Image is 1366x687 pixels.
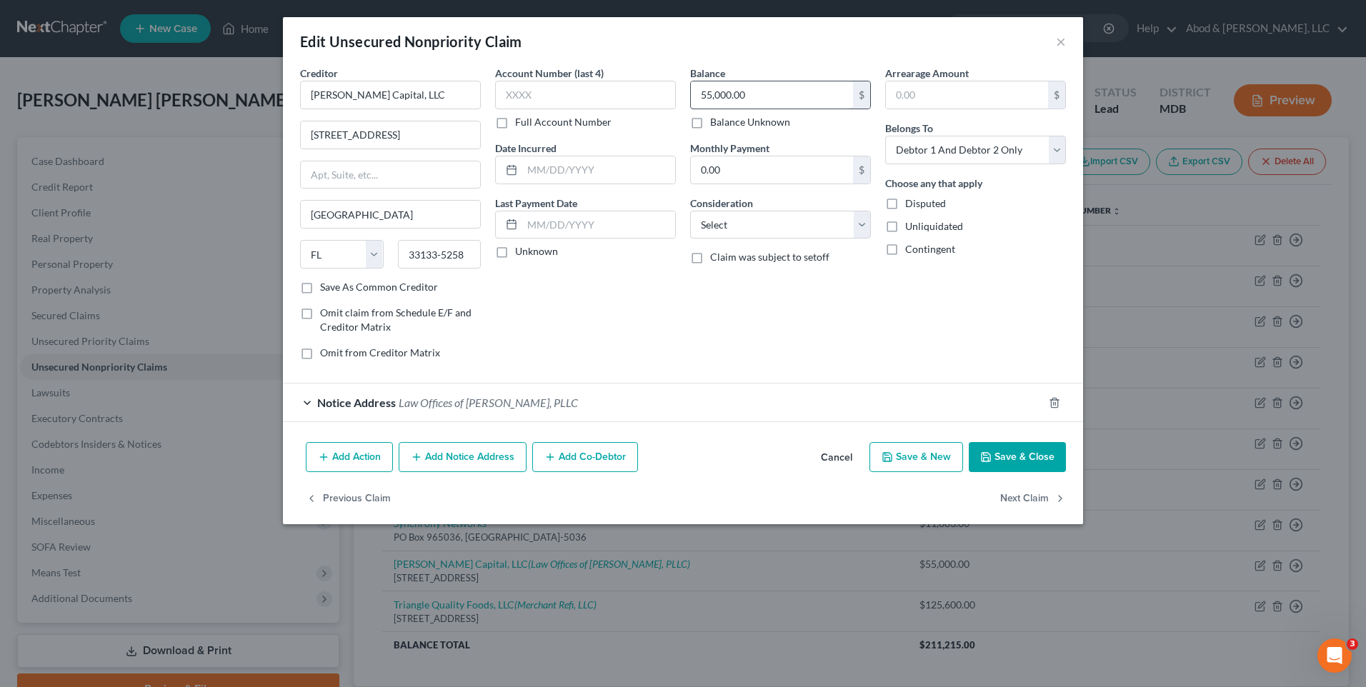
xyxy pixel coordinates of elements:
iframe: Intercom live chat [1317,638,1352,673]
span: 3 [1347,638,1358,650]
label: Balance [690,66,725,81]
input: Enter city... [301,201,480,228]
input: 0.00 [691,156,853,184]
span: Omit claim from Schedule E/F and Creditor Matrix [320,306,472,333]
button: × [1056,33,1066,50]
span: Contingent [905,243,955,255]
input: MM/DD/YYYY [522,211,675,239]
input: Search creditor by name... [300,81,481,109]
label: Last Payment Date [495,196,577,211]
span: Notice Address [317,396,396,409]
span: Unliquidated [905,220,963,232]
div: $ [1048,81,1065,109]
button: Next Claim [1000,483,1066,513]
span: Omit from Creditor Matrix [320,346,440,358]
label: Save As Common Creditor [320,280,438,294]
label: Choose any that apply [885,176,982,191]
button: Save & Close [969,442,1066,472]
input: Enter zip... [398,240,482,269]
input: MM/DD/YYYY [522,156,675,184]
label: Monthly Payment [690,141,769,156]
input: XXXX [495,81,676,109]
button: Save & New [869,442,963,472]
button: Previous Claim [306,483,391,513]
input: 0.00 [691,81,853,109]
span: Disputed [905,197,946,209]
label: Balance Unknown [710,115,790,129]
span: Belongs To [885,122,933,134]
div: Edit Unsecured Nonpriority Claim [300,31,522,51]
label: Full Account Number [515,115,612,129]
input: Apt, Suite, etc... [301,161,480,189]
label: Unknown [515,244,558,259]
button: Add Notice Address [399,442,527,472]
button: Add Co-Debtor [532,442,638,472]
span: Law Offices of [PERSON_NAME], PLLC [399,396,578,409]
input: 0.00 [886,81,1048,109]
label: Arrearage Amount [885,66,969,81]
span: Claim was subject to setoff [710,251,829,263]
div: $ [853,156,870,184]
label: Date Incurred [495,141,557,156]
button: Add Action [306,442,393,472]
span: Creditor [300,67,338,79]
label: Account Number (last 4) [495,66,604,81]
input: Enter address... [301,121,480,149]
div: $ [853,81,870,109]
button: Cancel [809,443,864,472]
label: Consideration [690,196,753,211]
